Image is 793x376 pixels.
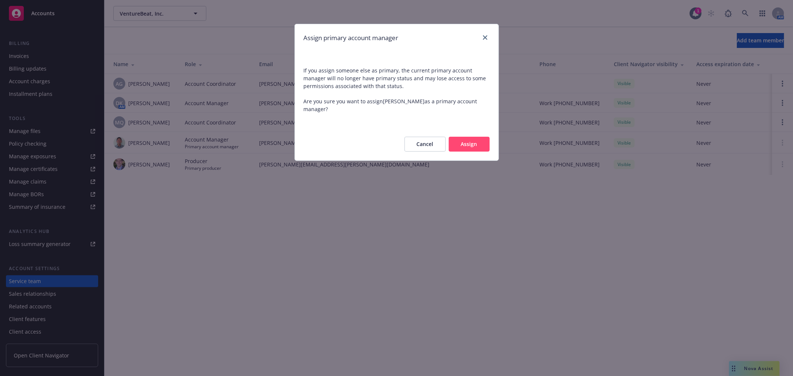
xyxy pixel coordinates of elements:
[404,137,446,152] button: Cancel
[481,33,490,42] a: close
[304,97,490,113] span: Are you sure you want to assign [PERSON_NAME] as a primary account manager?
[304,33,399,43] h1: Assign primary account manager
[449,137,490,152] button: Assign
[304,67,490,90] span: If you assign someone else as primary, the current primary account manager will no longer have pr...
